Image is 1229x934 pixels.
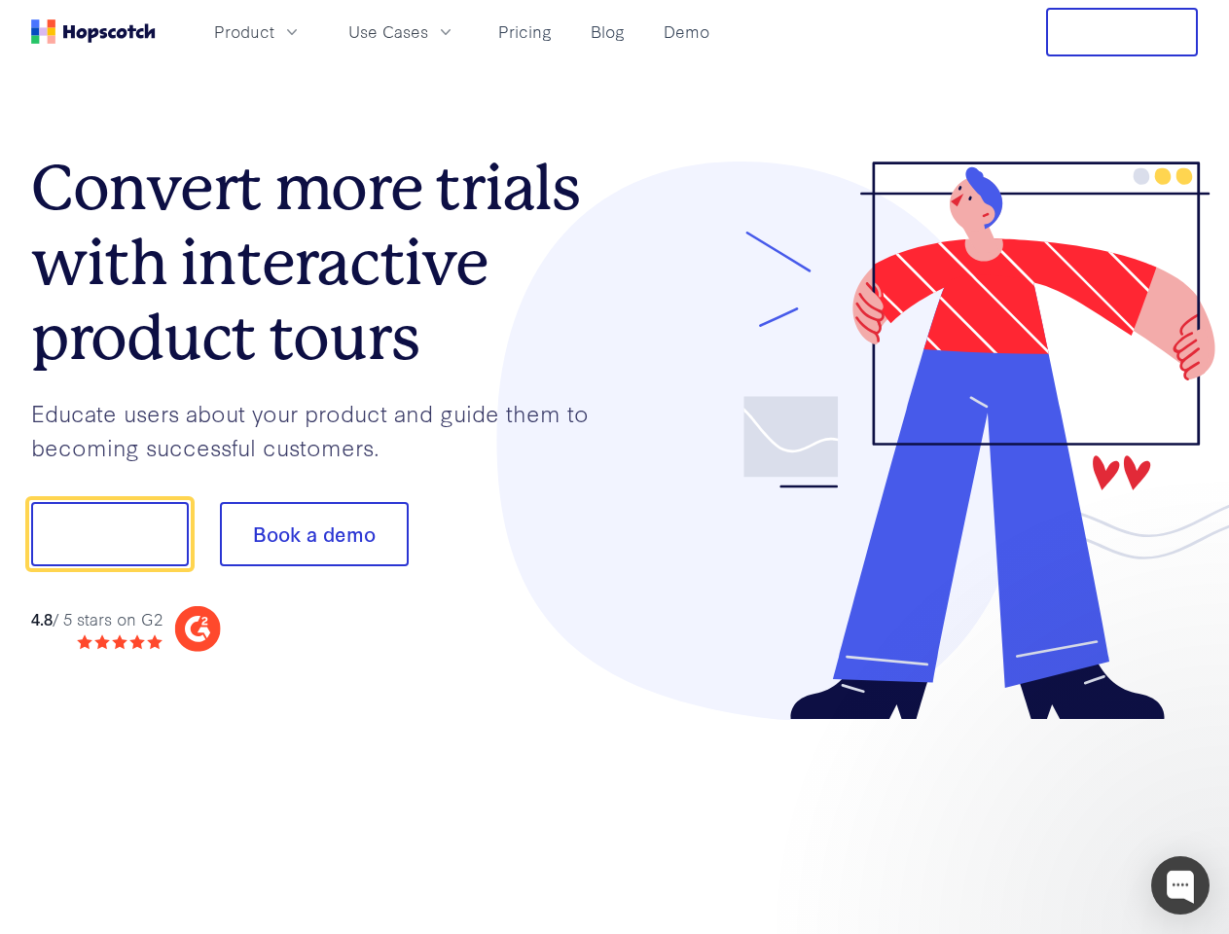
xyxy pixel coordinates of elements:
p: Educate users about your product and guide them to becoming successful customers. [31,396,615,463]
button: Book a demo [220,502,409,566]
a: Home [31,19,156,44]
button: Product [202,16,313,48]
a: Pricing [490,16,560,48]
button: Free Trial [1046,8,1198,56]
a: Demo [656,16,717,48]
a: Blog [583,16,633,48]
button: Show me! [31,502,189,566]
span: Product [214,19,274,44]
span: Use Cases [348,19,428,44]
button: Use Cases [337,16,467,48]
h1: Convert more trials with interactive product tours [31,151,615,375]
strong: 4.8 [31,607,53,629]
div: / 5 stars on G2 [31,607,163,631]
